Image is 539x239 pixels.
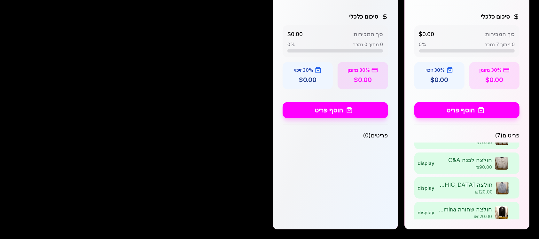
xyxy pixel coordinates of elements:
div: display [418,185,435,191]
span: 30% מזומן [479,67,502,73]
div: פריטים ( 0 ) [283,131,388,139]
span: סך המכירות [354,30,383,38]
a: ערוך פריט [414,202,520,223]
button: הוסף פריט [414,102,520,118]
a: ערוך פריט [414,177,520,199]
div: חולצה שחורה Lumina [438,205,492,213]
img: חולצה לבנה C&A [495,157,508,170]
div: $0.00 [419,75,460,85]
div: ₪90.00 [438,164,492,170]
span: סך המכירות [485,30,515,38]
div: פריטים ( 7 ) [414,131,520,139]
div: display [418,210,435,216]
div: חולצה Punt [GEOGRAPHIC_DATA] [438,181,493,189]
span: $0.00 [419,30,434,38]
span: 30% זיכוי [426,67,445,73]
span: 0 % [419,41,427,48]
img: חולצה Punt Roma [496,182,509,194]
div: $0.00 [287,75,328,85]
div: ₪120.00 [438,213,492,220]
span: 30% מזומן [348,67,370,73]
span: $0.00 [287,30,303,38]
span: 0 מתוך 0 נמכר [353,41,383,48]
div: display [418,160,435,167]
div: $0.00 [474,75,515,85]
div: חולצה לבנה C&A [438,156,492,164]
a: ערוך פריט [414,152,520,174]
span: 0 % [287,41,295,48]
div: ₪70.00 [438,139,492,146]
div: $0.00 [342,75,383,85]
img: חולצה שחורה Lumina [495,206,508,219]
h3: סיכום כלכלי [283,12,388,21]
button: הוסף פריט [283,102,388,118]
div: ₪120.00 [438,189,493,195]
span: 30% זיכוי [294,67,313,73]
span: 0 מתוך 7 נמכר [485,41,515,48]
h3: סיכום כלכלי [414,12,520,21]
